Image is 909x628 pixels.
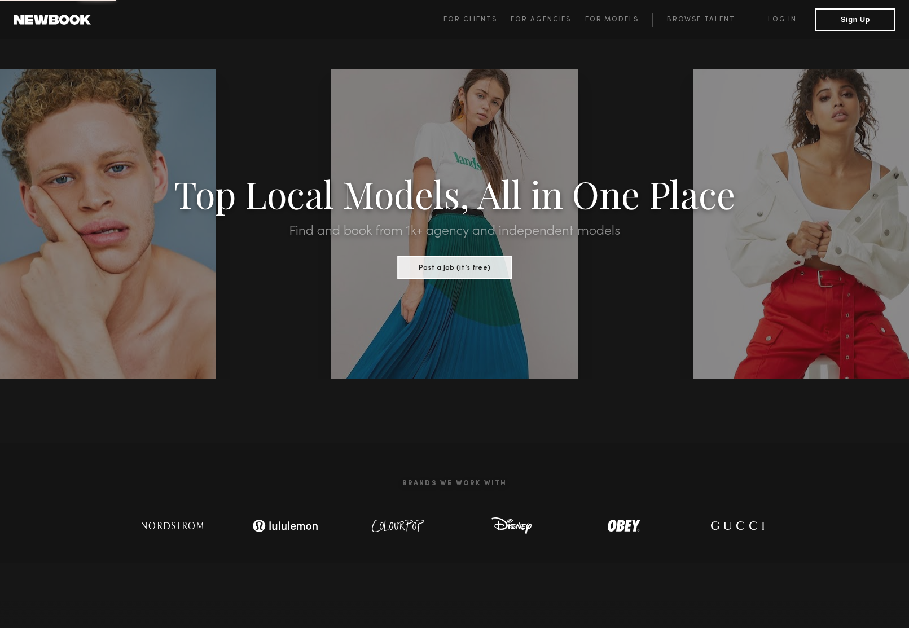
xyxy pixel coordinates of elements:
[652,13,749,27] a: Browse Talent
[397,260,512,273] a: Post a Job (it’s free)
[362,515,435,537] img: logo-colour-pop.svg
[68,176,841,211] h1: Top Local Models, All in One Place
[68,225,841,238] h2: Find and book from 1k+ agency and independent models
[397,256,512,279] button: Post a Job (it’s free)
[475,515,548,537] img: logo-disney.svg
[749,13,815,27] a: Log in
[700,515,774,537] img: logo-gucci.svg
[133,515,212,537] img: logo-nordstrom.svg
[511,13,585,27] a: For Agencies
[587,515,661,537] img: logo-obey.svg
[246,515,325,537] img: logo-lulu.svg
[116,466,793,501] h2: Brands We Work With
[585,13,653,27] a: For Models
[585,16,639,23] span: For Models
[511,16,571,23] span: For Agencies
[443,16,497,23] span: For Clients
[443,13,511,27] a: For Clients
[815,8,895,31] button: Sign Up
